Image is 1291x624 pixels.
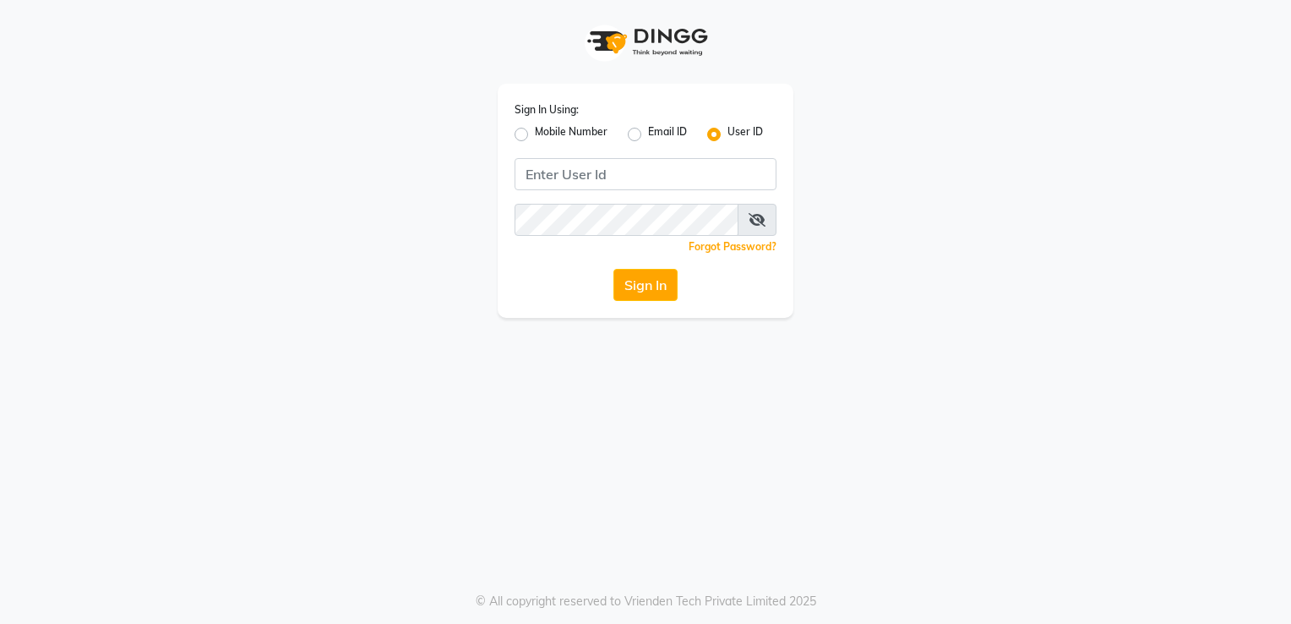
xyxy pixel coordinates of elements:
[515,158,776,190] input: Username
[727,124,763,145] label: User ID
[689,240,776,253] a: Forgot Password?
[535,124,607,145] label: Mobile Number
[578,17,713,67] img: logo1.svg
[648,124,687,145] label: Email ID
[515,102,579,118] label: Sign In Using:
[613,269,678,301] button: Sign In
[515,204,738,236] input: Username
